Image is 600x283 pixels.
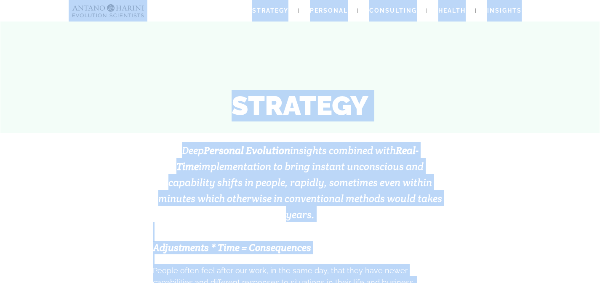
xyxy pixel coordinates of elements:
span: Adjustments * Time = Consequences [153,241,311,254]
img: tab_domain_overview_orange.svg [23,49,29,56]
strong: Personal Evolution [204,144,290,157]
div: Keywords by Traffic [93,50,142,55]
span: Health [438,7,466,14]
strong: STRATEGY [232,90,368,121]
span: Personal [310,7,348,14]
div: Domain: [DOMAIN_NAME] [22,22,93,29]
span: Consulting [369,7,417,14]
div: v 4.0.25 [24,13,41,20]
img: website_grey.svg [13,22,20,29]
span: Strategy [252,7,288,14]
img: logo_orange.svg [13,13,20,20]
div: Domain Overview [32,50,75,55]
span: Deep insights combined with implementation to bring instant unconscious and capability shifts in ... [158,144,442,221]
span: Insights [487,7,522,14]
img: tab_keywords_by_traffic_grey.svg [84,49,91,56]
